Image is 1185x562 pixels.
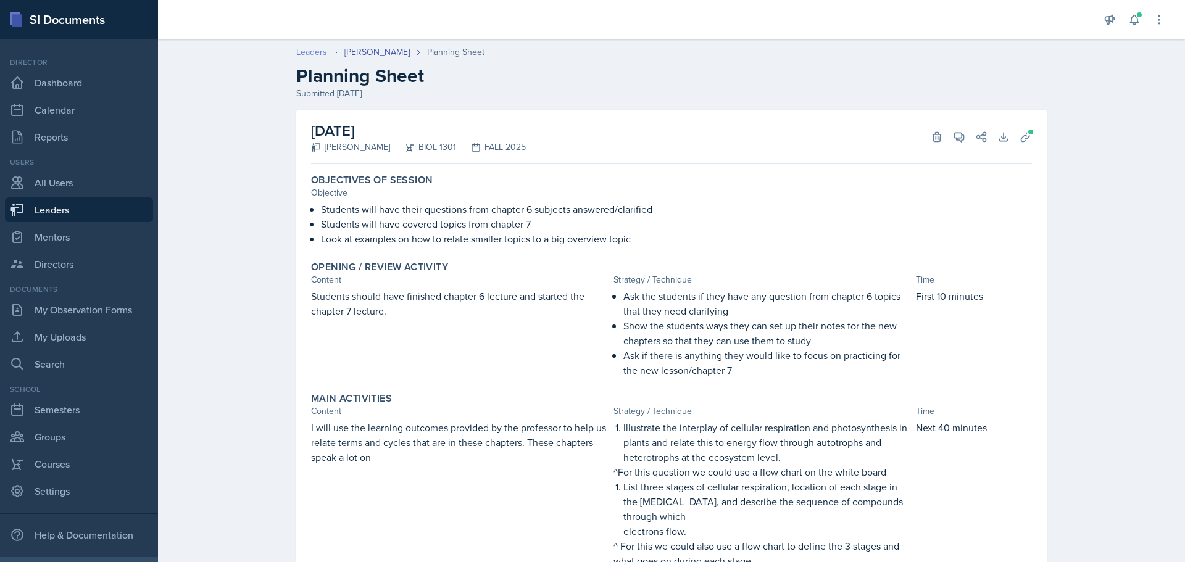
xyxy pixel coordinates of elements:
[311,141,390,154] div: [PERSON_NAME]
[5,424,153,449] a: Groups
[321,231,1032,246] p: Look at examples on how to relate smaller topics to a big overview topic
[5,397,153,422] a: Semesters
[311,392,392,405] label: Main Activities
[456,141,526,154] div: FALL 2025
[613,273,911,286] div: Strategy / Technique
[321,202,1032,217] p: Students will have their questions from chapter 6 subjects answered/clarified
[916,405,1032,418] div: Time
[916,289,1032,304] p: First 10 minutes
[5,157,153,168] div: Users
[5,384,153,395] div: School
[311,186,1032,199] div: Objective
[5,352,153,376] a: Search
[5,197,153,222] a: Leaders
[5,125,153,149] a: Reports
[296,65,1047,87] h2: Planning Sheet
[623,524,911,539] p: electrons flow.
[344,46,410,59] a: [PERSON_NAME]
[5,324,153,349] a: My Uploads
[5,57,153,68] div: Director
[5,170,153,195] a: All Users
[623,348,911,378] p: Ask if there is anything they would like to focus on practicing for the new lesson/chapter 7
[296,46,327,59] a: Leaders
[5,97,153,122] a: Calendar
[916,273,1032,286] div: Time
[296,87,1047,100] div: Submitted [DATE]
[311,261,448,273] label: Opening / Review Activity
[311,420,609,465] p: I will use the learning outcomes provided by the professor to help us relate terms and cycles tha...
[311,289,609,318] p: Students should have finished chapter 6 lecture and started the chapter 7 lecture.
[5,452,153,476] a: Courses
[916,420,1032,435] p: Next 40 minutes
[5,284,153,295] div: Documents
[311,273,609,286] div: Content
[5,252,153,276] a: Directors
[390,141,456,154] div: BIOL 1301
[311,120,526,142] h2: [DATE]
[427,46,484,59] div: Planning Sheet
[613,405,911,418] div: Strategy / Technique
[5,225,153,249] a: Mentors
[5,297,153,322] a: My Observation Forms
[623,479,911,524] p: List three stages of cellular respiration, location of each stage in the [MEDICAL_DATA], and desc...
[321,217,1032,231] p: Students will have covered topics from chapter 7
[5,70,153,95] a: Dashboard
[623,420,911,465] p: Illustrate the interplay of cellular respiration and photosynthesis in plants and relate this to ...
[613,465,911,479] p: ^For this question we could use a flow chart on the white board
[311,405,609,418] div: Content
[311,174,433,186] label: Objectives of Session
[5,523,153,547] div: Help & Documentation
[623,318,911,348] p: Show the students ways they can set up their notes for the new chapters so that they can use them...
[5,479,153,503] a: Settings
[623,289,911,318] p: Ask the students if they have any question from chapter 6 topics that they need clarifying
